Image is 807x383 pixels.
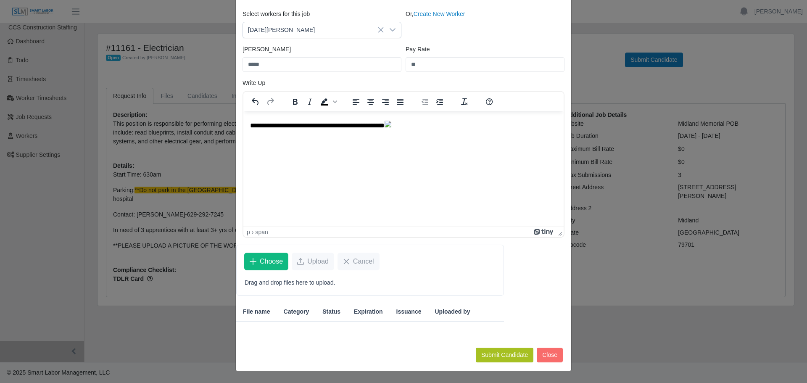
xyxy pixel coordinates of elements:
[338,253,380,270] button: Cancel
[263,96,277,108] button: Redo
[322,307,340,316] span: Status
[252,229,254,235] div: ›
[255,229,268,235] div: span
[243,307,270,316] span: File name
[418,96,432,108] button: Decrease indent
[317,96,338,108] div: Background color Black
[555,227,564,237] div: Press the Up and Down arrow keys to resize the editor.
[457,96,472,108] button: Clear formatting
[534,229,555,235] a: Powered by Tiny
[364,96,378,108] button: Align center
[243,45,291,54] label: [PERSON_NAME]
[353,256,374,267] span: Cancel
[433,96,447,108] button: Increase indent
[393,96,407,108] button: Justify
[435,307,470,316] span: Uploaded by
[248,96,263,108] button: Undo
[243,111,564,227] iframe: Rich Text Area
[243,22,384,38] span: Noel Hernandez
[349,96,363,108] button: Align left
[260,256,283,267] span: Choose
[396,307,422,316] span: Issuance
[284,307,309,316] span: Category
[303,96,317,108] button: Italic
[243,79,265,87] label: Write Up
[245,278,496,287] p: Drag and drop files here to upload.
[403,10,567,38] div: Or,
[247,229,250,235] div: p
[288,96,302,108] button: Bold
[354,307,382,316] span: Expiration
[537,348,563,362] button: Close
[378,96,393,108] button: Align right
[406,45,430,54] label: Pay Rate
[307,256,329,267] span: Upload
[482,96,496,108] button: Help
[476,348,533,362] button: Submit Candidate
[244,253,288,270] button: Choose
[292,253,334,270] button: Upload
